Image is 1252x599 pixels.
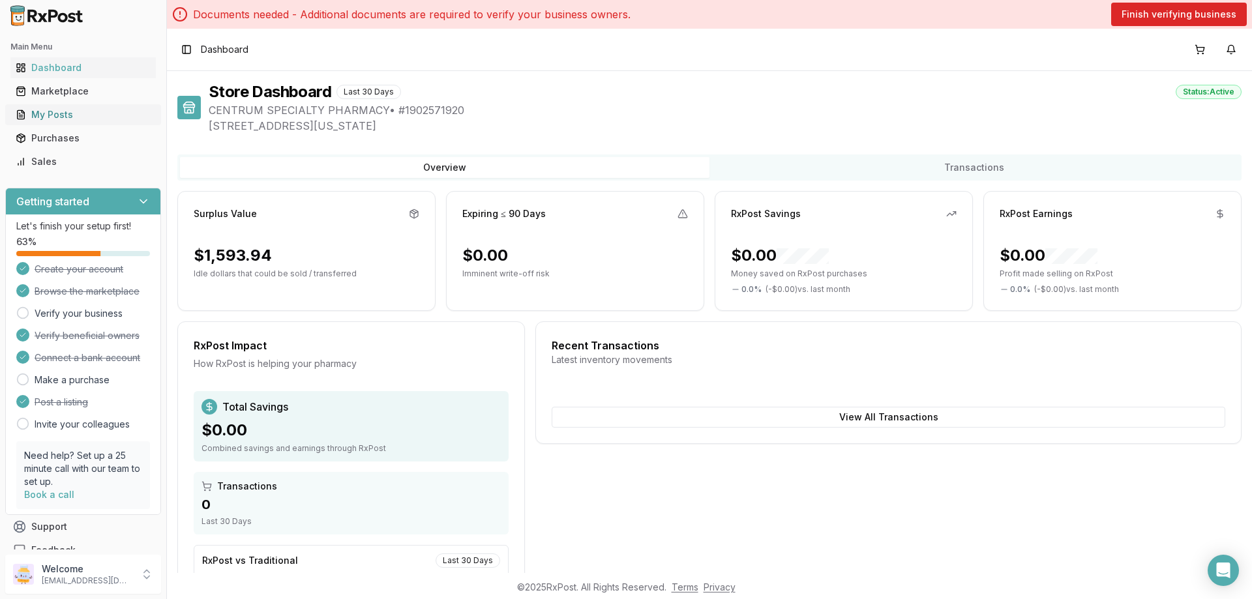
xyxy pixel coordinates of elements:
[16,108,151,121] div: My Posts
[201,495,501,514] div: 0
[462,269,688,279] p: Imminent write-off risk
[209,81,331,102] h1: Store Dashboard
[201,43,248,56] nav: breadcrumb
[16,235,37,248] span: 63 %
[194,245,272,266] div: $1,593.94
[35,418,130,431] a: Invite your colleagues
[16,220,150,233] p: Let's finish your setup first!
[731,245,829,266] div: $0.00
[16,132,151,145] div: Purchases
[731,207,801,220] div: RxPost Savings
[1000,245,1097,266] div: $0.00
[209,102,1242,118] span: CENTRUM SPECIALTY PHARMACY • # 1902571920
[42,576,132,586] p: [EMAIL_ADDRESS][DOMAIN_NAME]
[336,85,401,99] div: Last 30 Days
[16,194,89,209] h3: Getting started
[201,43,248,56] span: Dashboard
[201,420,501,441] div: $0.00
[10,150,156,173] a: Sales
[194,269,419,279] p: Idle dollars that could be sold / transferred
[462,245,508,266] div: $0.00
[741,284,762,295] span: 0.0 %
[217,480,277,493] span: Transactions
[193,7,631,22] p: Documents needed - Additional documents are required to verify your business owners.
[5,515,161,538] button: Support
[10,56,156,80] a: Dashboard
[35,285,140,298] span: Browse the marketplace
[209,118,1242,134] span: [STREET_ADDRESS][US_STATE]
[5,81,161,102] button: Marketplace
[180,157,709,178] button: Overview
[462,207,546,220] div: Expiring ≤ 90 Days
[436,553,500,568] div: Last 30 Days
[194,357,509,370] div: How RxPost is helping your pharmacy
[672,581,698,592] a: Terms
[194,207,257,220] div: Surplus Value
[24,449,142,488] p: Need help? Set up a 25 minute call with our team to set up.
[766,284,850,295] span: ( - $0.00 ) vs. last month
[552,407,1225,428] button: View All Transactions
[1034,284,1119,295] span: ( - $0.00 ) vs. last month
[13,564,34,585] img: User avatar
[201,443,501,454] div: Combined savings and earnings through RxPost
[222,399,288,415] span: Total Savings
[35,373,110,387] a: Make a purchase
[10,126,156,150] a: Purchases
[5,57,161,78] button: Dashboard
[42,562,132,576] p: Welcome
[1176,85,1242,99] div: Status: Active
[201,516,501,527] div: Last 30 Days
[31,544,76,557] span: Feedback
[35,263,123,276] span: Create your account
[704,581,736,592] a: Privacy
[5,104,161,125] button: My Posts
[5,538,161,562] button: Feedback
[1010,284,1030,295] span: 0.0 %
[16,85,151,98] div: Marketplace
[194,338,509,353] div: RxPost Impact
[35,351,140,364] span: Connect a bank account
[10,42,156,52] h2: Main Menu
[731,269,957,279] p: Money saved on RxPost purchases
[10,103,156,126] a: My Posts
[16,61,151,74] div: Dashboard
[24,489,74,500] a: Book a call
[1000,269,1225,279] p: Profit made selling on RxPost
[35,396,88,409] span: Post a listing
[202,554,298,567] div: RxPost vs Traditional
[709,157,1239,178] button: Transactions
[5,5,89,26] img: RxPost Logo
[10,80,156,103] a: Marketplace
[5,128,161,149] button: Purchases
[552,338,1225,353] div: Recent Transactions
[552,353,1225,366] div: Latest inventory movements
[1000,207,1073,220] div: RxPost Earnings
[35,329,140,342] span: Verify beneficial owners
[1111,3,1247,26] button: Finish verifying business
[1208,555,1239,586] div: Open Intercom Messenger
[35,307,123,320] a: Verify your business
[16,155,151,168] div: Sales
[5,151,161,172] button: Sales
